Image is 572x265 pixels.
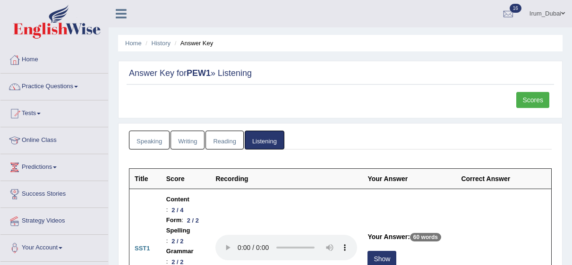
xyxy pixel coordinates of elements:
[0,127,108,151] a: Online Class
[187,68,211,78] strong: PEW1
[516,92,549,108] a: Scores
[410,233,441,241] p: 60 words
[210,169,362,189] th: Recording
[166,225,190,236] b: Spelling
[245,131,284,150] a: Listening
[183,215,203,225] div: 2 / 2
[166,215,205,225] li: :
[166,194,189,205] b: Content
[0,74,108,97] a: Practice Questions
[0,208,108,232] a: Strategy Videos
[0,181,108,205] a: Success Stories
[510,4,521,13] span: 16
[129,169,161,189] th: Title
[166,246,194,257] b: Grammar
[362,169,456,189] th: Your Answer
[456,169,551,189] th: Correct Answer
[168,205,187,215] div: 2 / 4
[168,236,187,246] div: 2 / 2
[161,169,211,189] th: Score
[135,245,150,252] b: SST1
[152,40,171,47] a: History
[172,39,213,48] li: Answer Key
[205,131,243,150] a: Reading
[166,225,205,246] li: :
[0,154,108,178] a: Predictions
[0,100,108,124] a: Tests
[166,215,182,225] b: Form
[0,235,108,258] a: Your Account
[171,131,205,150] a: Writing
[129,69,552,78] h2: Answer Key for » Listening
[367,233,410,240] b: Your Answer:
[129,131,170,150] a: Speaking
[166,194,205,215] li: :
[125,40,142,47] a: Home
[0,47,108,70] a: Home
